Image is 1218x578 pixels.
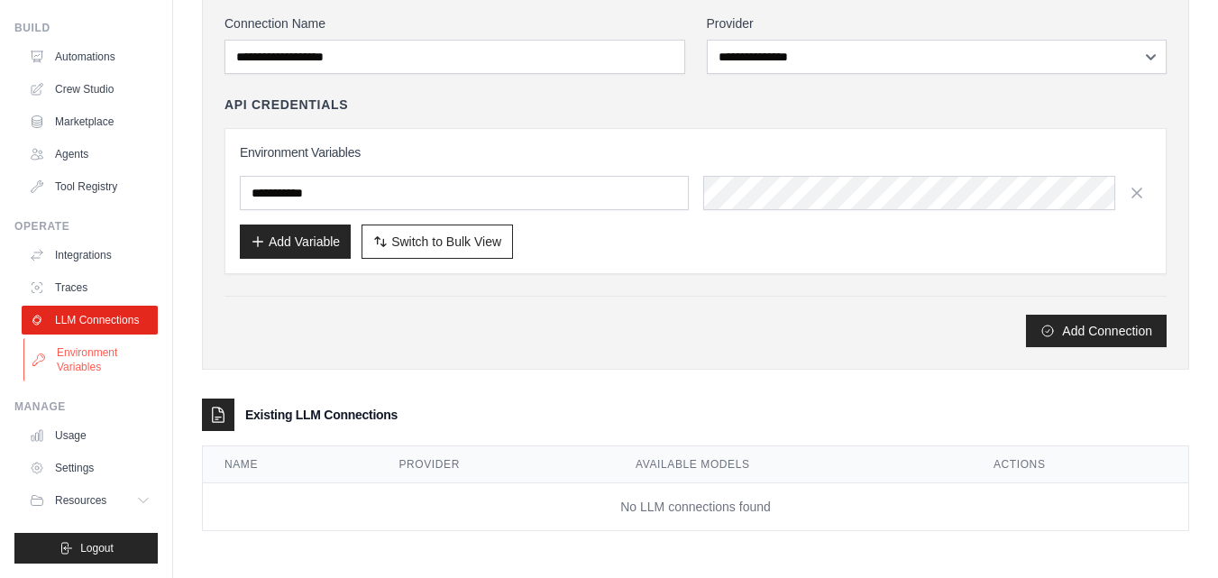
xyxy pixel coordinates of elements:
[22,486,158,515] button: Resources
[391,233,501,251] span: Switch to Bulk View
[362,225,513,259] button: Switch to Bulk View
[22,172,158,201] a: Tool Registry
[22,75,158,104] a: Crew Studio
[22,454,158,482] a: Settings
[240,225,351,259] button: Add Variable
[22,241,158,270] a: Integrations
[14,399,158,414] div: Manage
[22,42,158,71] a: Automations
[707,14,1168,32] label: Provider
[14,219,158,234] div: Operate
[377,446,614,483] th: Provider
[80,541,114,555] span: Logout
[22,140,158,169] a: Agents
[203,446,377,483] th: Name
[224,14,685,32] label: Connection Name
[22,421,158,450] a: Usage
[14,21,158,35] div: Build
[972,446,1188,483] th: Actions
[240,143,1151,161] h3: Environment Variables
[22,273,158,302] a: Traces
[14,533,158,564] button: Logout
[55,493,106,508] span: Resources
[1026,315,1167,347] button: Add Connection
[614,446,972,483] th: Available Models
[22,107,158,136] a: Marketplace
[23,338,160,381] a: Environment Variables
[22,306,158,335] a: LLM Connections
[245,406,398,424] h3: Existing LLM Connections
[224,96,348,114] h4: API Credentials
[203,483,1188,531] td: No LLM connections found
